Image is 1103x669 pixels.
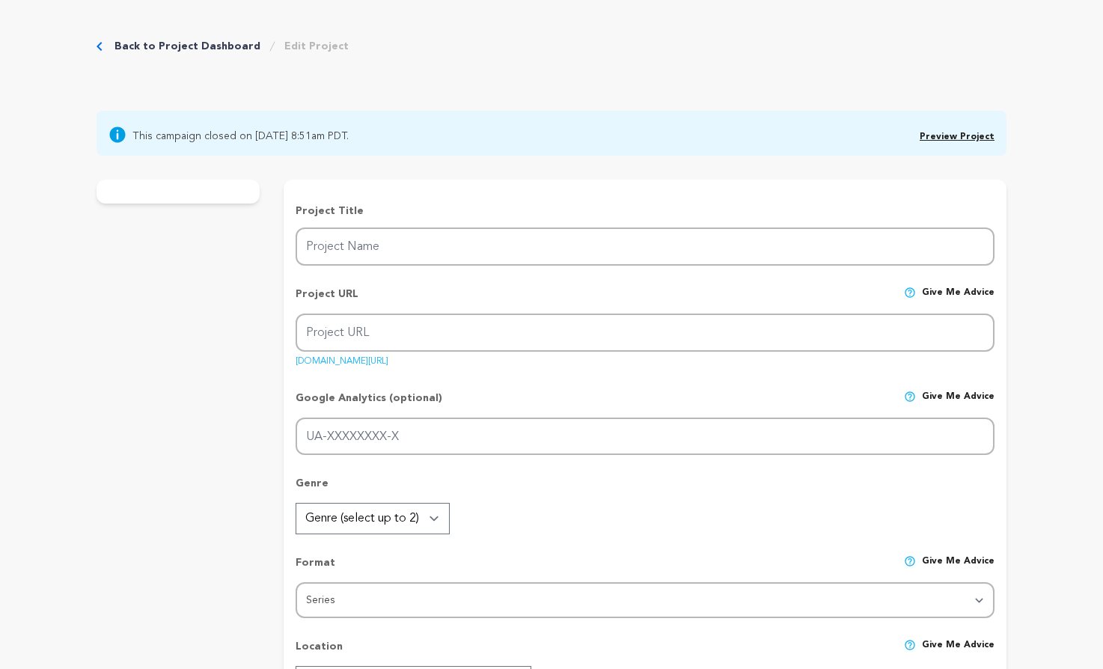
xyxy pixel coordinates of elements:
p: Google Analytics (optional) [296,391,442,418]
a: Edit Project [284,39,349,54]
img: help-circle.svg [904,639,916,651]
p: Location [296,639,343,666]
a: Preview Project [920,132,994,141]
img: help-circle.svg [904,287,916,299]
input: Project Name [296,227,994,266]
span: Give me advice [922,287,994,314]
span: This campaign closed on [DATE] 8:51am PDT. [132,126,349,144]
span: Give me advice [922,555,994,582]
p: Genre [296,476,994,503]
p: Format [296,555,335,582]
img: help-circle.svg [904,555,916,567]
a: [DOMAIN_NAME][URL] [296,351,388,366]
span: Give me advice [922,391,994,418]
input: Project URL [296,314,994,352]
div: Breadcrumb [97,39,349,54]
img: help-circle.svg [904,391,916,403]
p: Project URL [296,287,358,314]
p: Project Title [296,204,994,219]
span: Give me advice [922,639,994,666]
input: UA-XXXXXXXX-X [296,418,994,456]
a: Back to Project Dashboard [114,39,260,54]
